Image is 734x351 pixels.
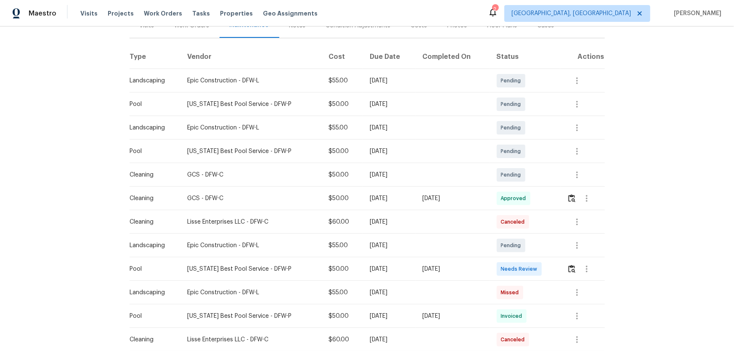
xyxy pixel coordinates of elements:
[187,335,315,344] div: Lisse Enterprises LLC - DFW-C
[370,171,409,179] div: [DATE]
[501,77,525,85] span: Pending
[422,312,483,320] div: [DATE]
[329,147,356,156] div: $50.00
[187,288,315,297] div: Epic Construction - DFW-L
[370,265,409,273] div: [DATE]
[492,5,498,13] div: 2
[501,218,528,226] span: Canceled
[329,100,356,108] div: $50.00
[329,124,356,132] div: $55.00
[187,171,315,179] div: GCS - DFW-C
[187,147,315,156] div: [US_STATE] Best Pool Service - DFW-P
[329,77,356,85] div: $55.00
[568,265,575,273] img: Review Icon
[670,9,721,18] span: [PERSON_NAME]
[501,335,528,344] span: Canceled
[130,241,174,250] div: Landscaping
[187,312,315,320] div: [US_STATE] Best Pool Service - DFW-P
[187,124,315,132] div: Epic Construction - DFW-L
[370,100,409,108] div: [DATE]
[560,45,605,69] th: Actions
[329,218,356,226] div: $60.00
[130,100,174,108] div: Pool
[187,100,315,108] div: [US_STATE] Best Pool Service - DFW-P
[192,11,210,16] span: Tasks
[220,9,253,18] span: Properties
[501,124,525,132] span: Pending
[370,241,409,250] div: [DATE]
[329,288,356,297] div: $55.00
[370,147,409,156] div: [DATE]
[501,312,526,320] span: Invoiced
[130,147,174,156] div: Pool
[29,9,56,18] span: Maestro
[80,9,98,18] span: Visits
[322,45,363,69] th: Cost
[370,312,409,320] div: [DATE]
[329,335,356,344] div: $60.00
[329,312,356,320] div: $50.00
[180,45,322,69] th: Vendor
[501,171,525,179] span: Pending
[501,194,530,203] span: Approved
[370,77,409,85] div: [DATE]
[501,288,522,297] span: Missed
[187,77,315,85] div: Epic Construction - DFW-L
[416,45,490,69] th: Completed On
[187,194,315,203] div: GCS - DFW-C
[567,188,577,208] button: Review Icon
[568,194,575,202] img: Review Icon
[108,9,134,18] span: Projects
[501,100,525,108] span: Pending
[130,265,174,273] div: Pool
[130,45,180,69] th: Type
[187,218,315,226] div: Lisse Enterprises LLC - DFW-C
[144,9,182,18] span: Work Orders
[130,312,174,320] div: Pool
[370,335,409,344] div: [DATE]
[567,259,577,279] button: Review Icon
[187,265,315,273] div: [US_STATE] Best Pool Service - DFW-P
[511,9,631,18] span: [GEOGRAPHIC_DATA], [GEOGRAPHIC_DATA]
[130,194,174,203] div: Cleaning
[422,265,483,273] div: [DATE]
[329,241,356,250] div: $55.00
[329,194,356,203] div: $50.00
[370,288,409,297] div: [DATE]
[130,335,174,344] div: Cleaning
[490,45,560,69] th: Status
[130,288,174,297] div: Landscaping
[370,218,409,226] div: [DATE]
[263,9,318,18] span: Geo Assignments
[130,218,174,226] div: Cleaning
[130,171,174,179] div: Cleaning
[130,77,174,85] div: Landscaping
[501,265,541,273] span: Needs Review
[501,241,525,250] span: Pending
[370,124,409,132] div: [DATE]
[363,45,416,69] th: Due Date
[329,265,356,273] div: $50.00
[187,241,315,250] div: Epic Construction - DFW-L
[130,124,174,132] div: Landscaping
[329,171,356,179] div: $50.00
[501,147,525,156] span: Pending
[370,194,409,203] div: [DATE]
[422,194,483,203] div: [DATE]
